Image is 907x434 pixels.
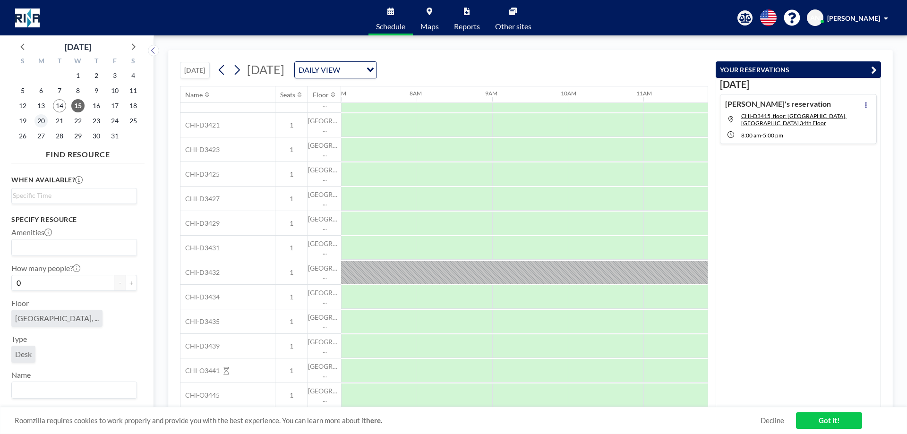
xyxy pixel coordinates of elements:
[71,114,85,128] span: Wednesday, October 22, 2025
[308,190,341,207] span: [GEOGRAPHIC_DATA], ...
[16,99,29,112] span: Sunday, October 12, 2025
[105,56,124,68] div: F
[127,69,140,82] span: Saturday, October 4, 2025
[297,64,342,76] span: DAILY VIEW
[51,56,69,68] div: T
[180,342,220,350] span: CHI-D3439
[16,114,29,128] span: Sunday, October 19, 2025
[308,117,341,133] span: [GEOGRAPHIC_DATA], ...
[275,219,308,228] span: 1
[180,170,220,179] span: CHI-D3425
[11,264,80,273] label: How many people?
[53,129,66,143] span: Tuesday, October 28, 2025
[71,129,85,143] span: Wednesday, October 29, 2025
[308,239,341,256] span: [GEOGRAPHIC_DATA], ...
[180,317,220,326] span: CHI-D3435
[343,64,361,76] input: Search for option
[495,23,531,30] span: Other sites
[308,264,341,281] span: [GEOGRAPHIC_DATA], ...
[180,366,220,375] span: CHI-O3441
[180,219,220,228] span: CHI-D3429
[53,99,66,112] span: Tuesday, October 14, 2025
[34,99,48,112] span: Monday, October 13, 2025
[34,129,48,143] span: Monday, October 27, 2025
[275,317,308,326] span: 1
[275,121,308,129] span: 1
[180,121,220,129] span: CHI-D3421
[11,215,137,224] h3: Specify resource
[13,190,131,201] input: Search for option
[11,298,29,308] label: Floor
[90,99,103,112] span: Thursday, October 16, 2025
[761,416,784,425] a: Decline
[725,99,831,109] h4: [PERSON_NAME]'s reservation
[127,84,140,97] span: Saturday, October 11, 2025
[308,313,341,330] span: [GEOGRAPHIC_DATA], ...
[275,195,308,203] span: 1
[313,91,329,99] div: Floor
[376,23,405,30] span: Schedule
[636,90,652,97] div: 11AM
[280,91,295,99] div: Seats
[308,141,341,158] span: [GEOGRAPHIC_DATA], ...
[180,145,220,154] span: CHI-D3423
[720,78,877,90] h3: [DATE]
[275,145,308,154] span: 1
[90,114,103,128] span: Thursday, October 23, 2025
[180,293,220,301] span: CHI-D3434
[247,62,284,77] span: [DATE]
[180,62,210,78] button: [DATE]
[108,129,121,143] span: Friday, October 31, 2025
[275,391,308,400] span: 1
[12,382,137,398] div: Search for option
[275,268,308,277] span: 1
[124,56,142,68] div: S
[410,90,422,97] div: 8AM
[108,84,121,97] span: Friday, October 10, 2025
[295,62,376,78] div: Search for option
[308,362,341,379] span: [GEOGRAPHIC_DATA], ...
[114,275,126,291] button: -
[108,114,121,128] span: Friday, October 24, 2025
[308,215,341,231] span: [GEOGRAPHIC_DATA], ...
[308,338,341,354] span: [GEOGRAPHIC_DATA], ...
[15,349,32,358] span: Desk
[796,412,862,429] a: Got it!
[16,129,29,143] span: Sunday, October 26, 2025
[741,132,761,139] span: 8:00 AM
[561,90,576,97] div: 10AM
[71,69,85,82] span: Wednesday, October 1, 2025
[11,228,52,237] label: Amenities
[11,334,27,344] label: Type
[90,129,103,143] span: Thursday, October 30, 2025
[15,314,99,323] span: [GEOGRAPHIC_DATA], ...
[11,370,31,380] label: Name
[15,416,761,425] span: Roomzilla requires cookies to work properly and provide you with the best experience. You can lea...
[108,99,121,112] span: Friday, October 17, 2025
[13,241,131,254] input: Search for option
[16,84,29,97] span: Sunday, October 5, 2025
[827,14,880,22] span: [PERSON_NAME]
[127,114,140,128] span: Saturday, October 25, 2025
[65,40,91,53] div: [DATE]
[69,56,87,68] div: W
[185,91,203,99] div: Name
[275,170,308,179] span: 1
[32,56,51,68] div: M
[180,195,220,203] span: CHI-D3427
[180,244,220,252] span: CHI-D3431
[454,23,480,30] span: Reports
[275,366,308,375] span: 1
[34,114,48,128] span: Monday, October 20, 2025
[308,289,341,305] span: [GEOGRAPHIC_DATA], ...
[11,146,145,159] h4: FIND RESOURCE
[180,268,220,277] span: CHI-D3432
[87,56,105,68] div: T
[810,14,820,22] span: AN
[14,56,32,68] div: S
[12,239,137,255] div: Search for option
[761,132,763,139] span: -
[420,23,439,30] span: Maps
[34,84,48,97] span: Monday, October 6, 2025
[485,90,497,97] div: 9AM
